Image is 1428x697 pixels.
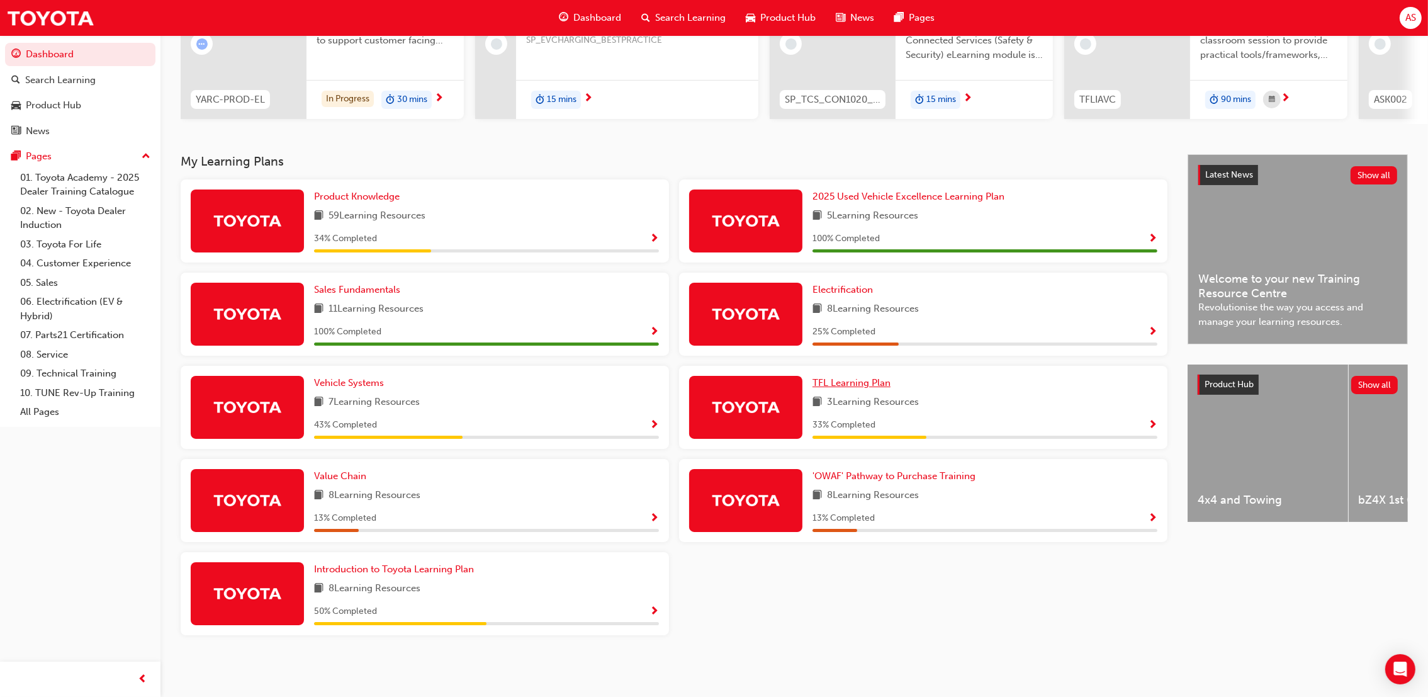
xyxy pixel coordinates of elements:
[884,5,945,31] a: pages-iconPages
[314,418,377,433] span: 43 % Completed
[559,10,568,26] span: guage-icon
[314,511,376,526] span: 13 % Completed
[314,191,400,202] span: Product Knowledge
[1385,654,1415,684] div: Open Intercom Messenger
[329,488,420,504] span: 8 Learning Resources
[15,292,155,326] a: 06. Electrification (EV & Hybrid)
[11,100,21,111] span: car-icon
[812,232,880,246] span: 100 % Completed
[26,98,81,113] div: Product Hub
[1205,379,1254,390] span: Product Hub
[26,124,50,139] div: News
[1198,165,1397,185] a: Latest NewsShow all
[812,302,822,317] span: book-icon
[649,604,659,620] button: Show Progress
[915,92,924,108] span: duration-icon
[15,383,155,403] a: 10. TUNE Rev-Up Training
[649,513,659,524] span: Show Progress
[213,396,282,418] img: Trak
[526,33,748,48] span: SP_EVCHARGING_BESTPRACTICE
[836,10,845,26] span: news-icon
[314,395,323,411] span: book-icon
[15,326,155,345] a: 07. Parts21 Certification
[314,470,366,482] span: Value Chain
[827,208,918,224] span: 5 Learning Resources
[1188,365,1348,522] a: 4x4 and Towing
[6,4,94,32] img: Trak
[827,395,919,411] span: 3 Learning Resources
[649,606,659,618] span: Show Progress
[812,469,981,484] a: 'OWAF' Pathway to Purchase Training
[649,324,659,340] button: Show Progress
[649,327,659,338] span: Show Progress
[812,377,891,388] span: TFL Learning Plan
[5,40,155,145] button: DashboardSearch LearningProduct HubNews
[213,582,282,604] img: Trak
[549,5,631,31] a: guage-iconDashboard
[329,395,420,411] span: 7 Learning Resources
[711,489,780,511] img: Trak
[1148,420,1157,431] span: Show Progress
[1198,300,1397,329] span: Revolutionise the way you access and manage your learning resources.
[329,302,424,317] span: 11 Learning Resources
[1281,93,1290,105] span: next-icon
[314,283,405,297] a: Sales Fundamentals
[329,581,420,597] span: 8 Learning Resources
[812,511,875,526] span: 13 % Completed
[631,5,736,31] a: search-iconSearch Learning
[812,190,1009,204] a: 2025 Used Vehicle Excellence Learning Plan
[15,168,155,201] a: 01. Toyota Academy - 2025 Dealer Training Catalogue
[314,302,323,317] span: book-icon
[314,377,384,388] span: Vehicle Systems
[827,302,919,317] span: 8 Learning Resources
[827,488,919,504] span: 8 Learning Resources
[434,93,444,105] span: next-icon
[15,345,155,365] a: 08. Service
[138,672,148,688] span: prev-icon
[1198,375,1398,395] a: Product HubShow all
[1148,511,1157,526] button: Show Progress
[812,325,875,339] span: 25 % Completed
[649,231,659,247] button: Show Progress
[5,43,155,66] a: Dashboard
[536,92,544,108] span: duration-icon
[1351,166,1398,184] button: Show all
[812,376,896,390] a: TFL Learning Plan
[1079,93,1116,107] span: TFLIAVC
[5,145,155,168] button: Pages
[314,469,371,484] a: Value Chain
[15,254,155,273] a: 04. Customer Experience
[909,11,935,25] span: Pages
[1188,154,1408,344] a: Latest NewsShow allWelcome to your new Training Resource CentreRevolutionise the way you access a...
[213,303,282,325] img: Trak
[812,284,873,295] span: Electrification
[314,376,389,390] a: Vehicle Systems
[547,93,576,107] span: 15 mins
[1198,493,1338,507] span: 4x4 and Towing
[329,208,425,224] span: 59 Learning Resources
[812,470,975,482] span: 'OWAF' Pathway to Purchase Training
[711,396,780,418] img: Trak
[711,210,780,232] img: Trak
[1200,20,1337,62] span: This is a 90 minute virtual classroom session to provide practical tools/frameworks, behaviours a...
[785,38,797,50] span: learningRecordVerb_NONE-icon
[812,283,878,297] a: Electrification
[196,38,208,50] span: learningRecordVerb_ATTEMPT-icon
[1210,92,1218,108] span: duration-icon
[1375,38,1386,50] span: learningRecordVerb_NONE-icon
[649,420,659,431] span: Show Progress
[1148,234,1157,245] span: Show Progress
[1221,93,1251,107] span: 90 mins
[649,417,659,433] button: Show Progress
[15,402,155,422] a: All Pages
[1351,376,1398,394] button: Show all
[314,325,381,339] span: 100 % Completed
[906,20,1043,62] span: The purpose of the Toyota Connected Services (Safety & Security) eLearning module is to provide a...
[1148,513,1157,524] span: Show Progress
[314,564,474,575] span: Introduction to Toyota Learning Plan
[736,5,826,31] a: car-iconProduct Hub
[314,562,479,577] a: Introduction to Toyota Learning Plan
[1269,92,1275,108] span: calendar-icon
